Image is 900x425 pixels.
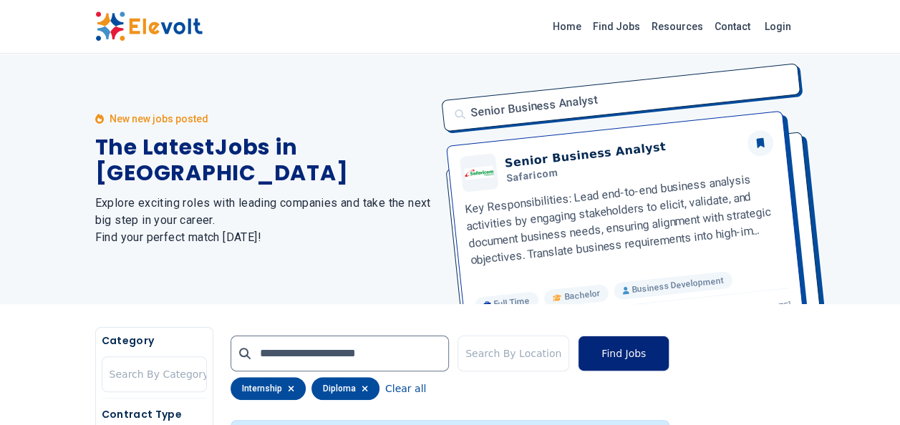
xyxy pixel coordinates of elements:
[102,333,207,348] h5: Category
[311,377,379,400] div: diploma
[646,15,709,38] a: Resources
[95,135,433,186] h1: The Latest Jobs in [GEOGRAPHIC_DATA]
[102,407,207,421] h5: Contract Type
[95,195,433,246] h2: Explore exciting roles with leading companies and take the next big step in your career. Find you...
[709,15,756,38] a: Contact
[547,15,587,38] a: Home
[231,377,306,400] div: internship
[385,377,426,400] button: Clear all
[578,336,669,371] button: Find Jobs
[756,12,800,41] a: Login
[828,356,900,425] iframe: Chat Widget
[587,15,646,38] a: Find Jobs
[110,112,208,126] p: New new jobs posted
[95,11,203,41] img: Elevolt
